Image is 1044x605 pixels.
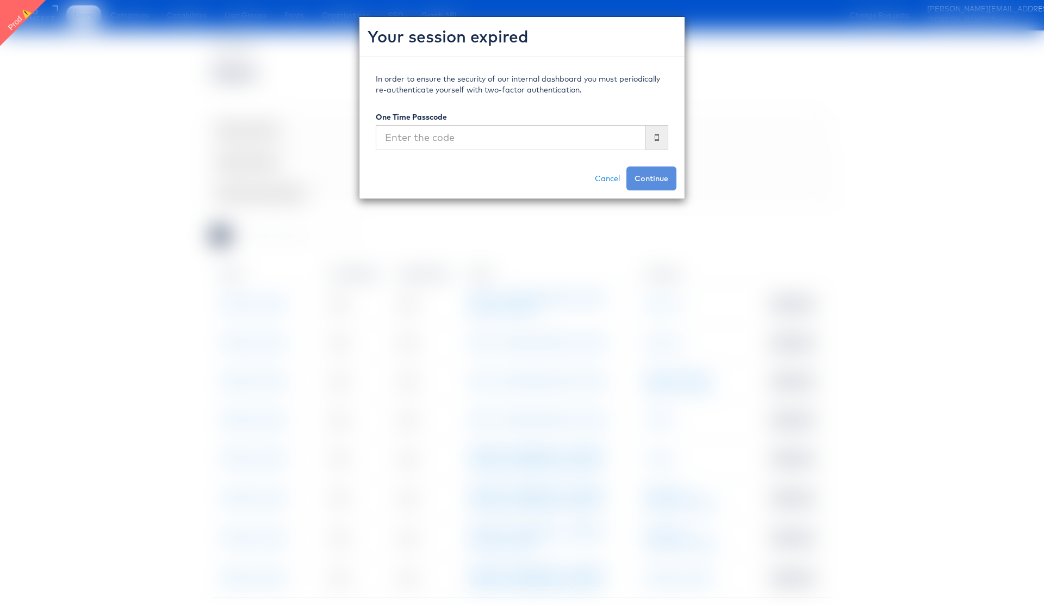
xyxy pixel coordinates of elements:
[626,166,676,190] button: Continue
[376,73,668,95] p: In order to ensure the security of our internal dashboard you must periodically re-authenticate y...
[368,25,676,48] h2: Your session expired
[588,166,626,190] a: Cancel
[376,112,447,122] label: One Time Passcode
[376,125,646,150] input: Enter the code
